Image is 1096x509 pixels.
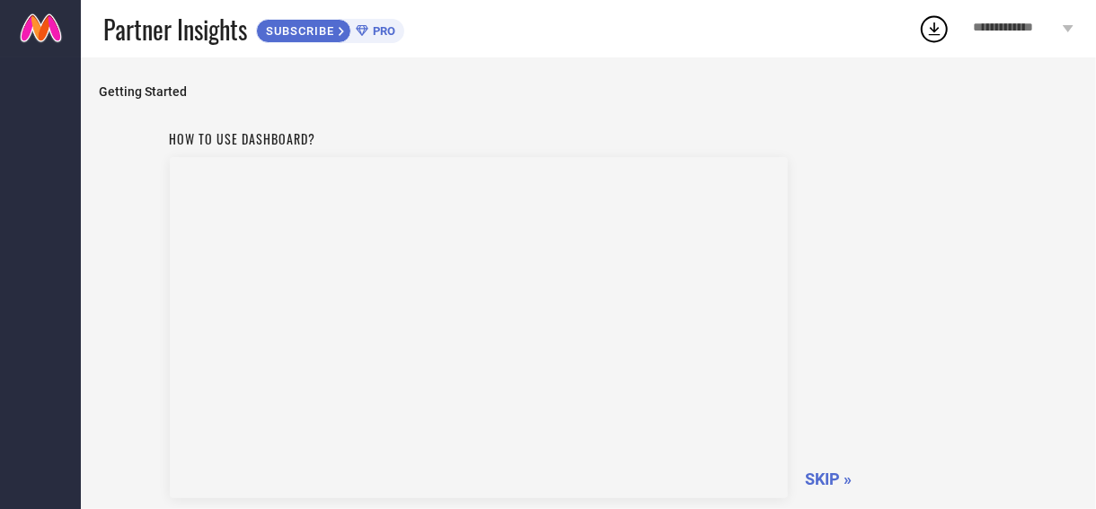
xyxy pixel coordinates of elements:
span: Partner Insights [103,11,247,48]
span: SUBSCRIBE [257,24,339,38]
span: PRO [368,24,395,38]
div: Open download list [918,13,950,45]
span: SKIP » [806,470,853,488]
h1: How to use dashboard? [170,129,788,148]
iframe: Workspace Section [170,157,788,498]
span: Getting Started [99,84,1078,99]
a: SUBSCRIBEPRO [256,14,404,43]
